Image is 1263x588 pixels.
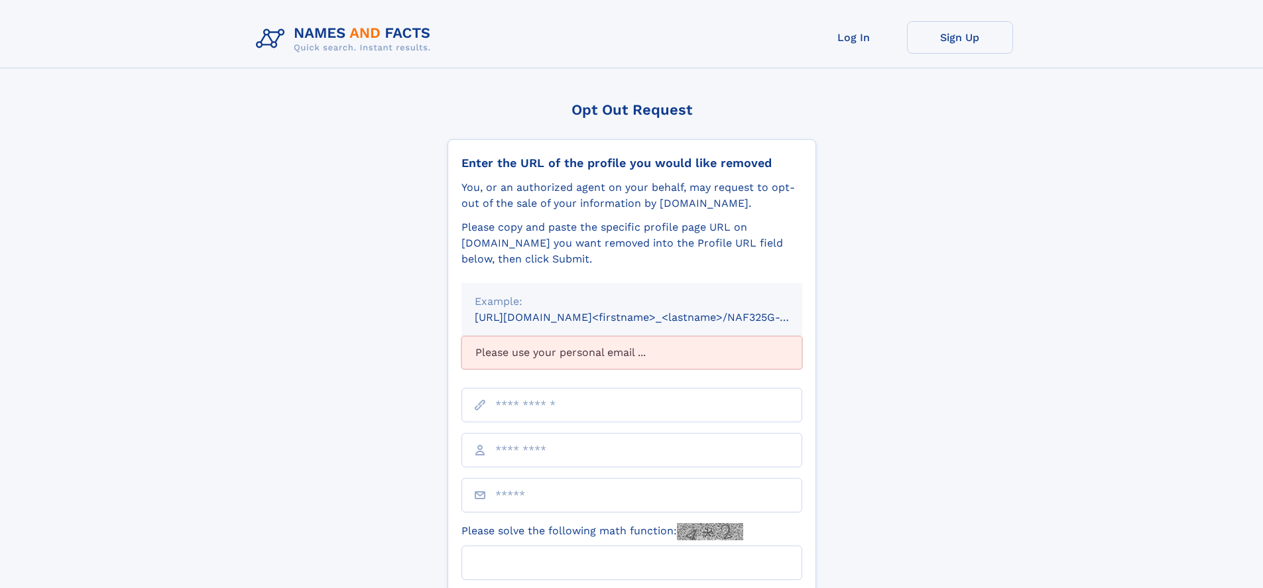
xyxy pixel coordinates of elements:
div: Please copy and paste the specific profile page URL on [DOMAIN_NAME] you want removed into the Pr... [461,219,802,267]
div: Opt Out Request [448,101,816,118]
div: Please use your personal email ... [461,336,802,369]
a: Log In [801,21,907,54]
div: You, or an authorized agent on your behalf, may request to opt-out of the sale of your informatio... [461,180,802,211]
a: Sign Up [907,21,1013,54]
div: Enter the URL of the profile you would like removed [461,156,802,170]
div: Example: [475,294,789,310]
label: Please solve the following math function: [461,523,743,540]
img: Logo Names and Facts [251,21,442,57]
small: [URL][DOMAIN_NAME]<firstname>_<lastname>/NAF325G-xxxxxxxx [475,311,827,323]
